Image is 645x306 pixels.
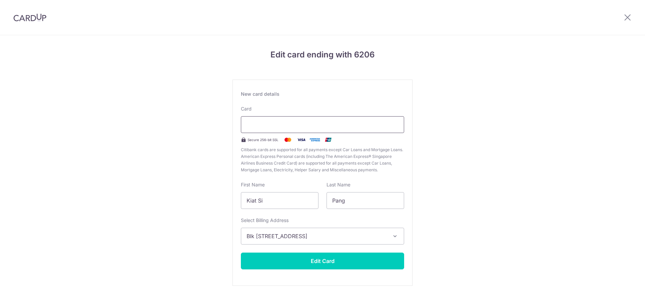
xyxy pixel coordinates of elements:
span: Secure 256-bit SSL [248,137,278,142]
img: .alt.unionpay [321,136,335,144]
h4: Edit card ending with 6206 [232,49,413,61]
span: Citibank cards are supported for all payments except Car Loans and Mortgage Loans. American Expre... [241,146,404,173]
input: Cardholder First Name [241,192,318,209]
img: Mastercard [281,136,295,144]
div: New card details [241,91,404,97]
img: .alt.amex [308,136,321,144]
input: Cardholder Last Name [327,192,404,209]
label: Last Name [327,181,350,188]
label: Card [241,105,252,112]
button: Edit Card [241,253,404,269]
label: First Name [241,181,265,188]
label: Select Billing Address [241,217,289,224]
img: Visa [295,136,308,144]
span: Blk [STREET_ADDRESS] [247,232,386,240]
span: Help [15,5,29,11]
iframe: Secure card payment input frame [247,121,398,129]
img: CardUp [13,13,46,21]
button: Blk [STREET_ADDRESS] [241,228,404,245]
